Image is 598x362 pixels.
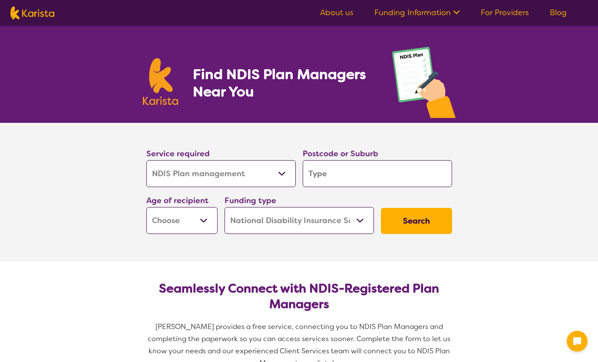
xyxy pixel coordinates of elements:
[303,160,452,187] input: Type
[146,148,210,159] label: Service required
[225,195,276,206] label: Funding type
[550,7,567,18] a: Blog
[381,208,452,234] button: Search
[303,148,378,159] label: Postcode or Suburb
[10,7,54,20] img: Karista logo
[374,7,460,18] a: Funding Information
[153,281,445,312] h2: Seamlessly Connect with NDIS-Registered Plan Managers
[320,7,354,18] a: About us
[146,195,208,206] label: Age of recipient
[392,47,456,123] img: plan-management
[481,7,529,18] a: For Providers
[193,66,374,100] h1: Find NDIS Plan Managers Near You
[143,58,178,105] img: Karista logo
